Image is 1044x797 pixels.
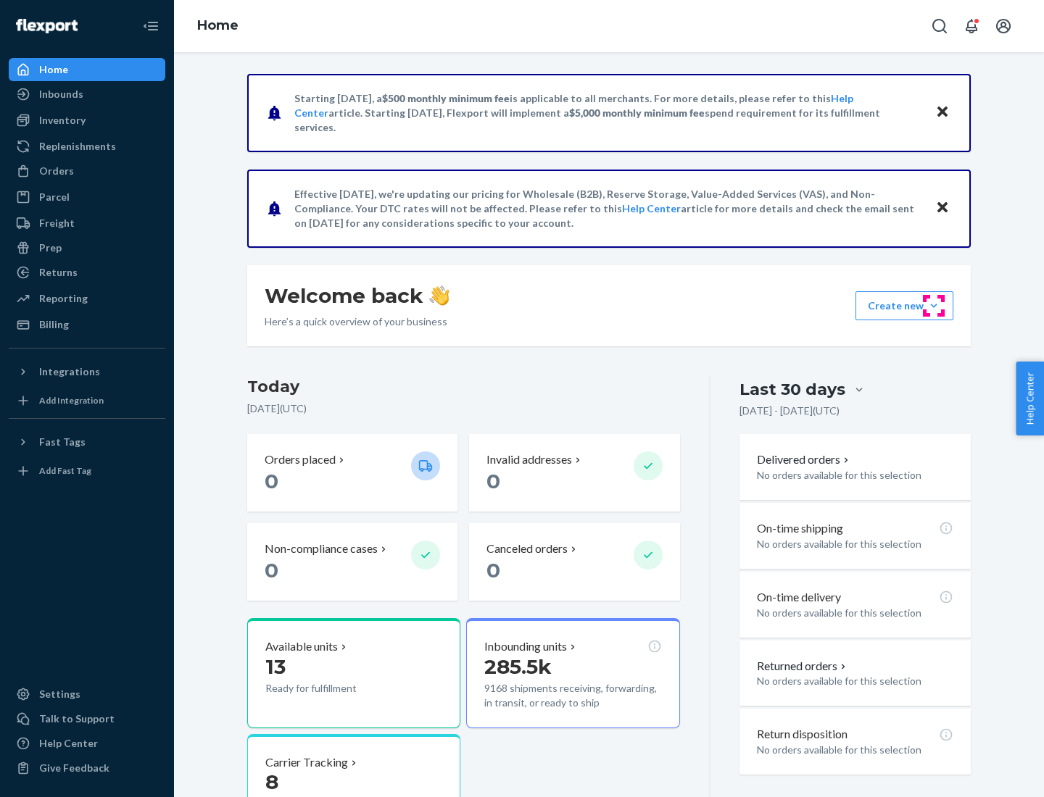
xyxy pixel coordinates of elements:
[469,523,679,601] button: Canceled orders 0
[265,681,399,696] p: Ready for fulfillment
[9,313,165,336] a: Billing
[9,683,165,706] a: Settings
[39,435,86,449] div: Fast Tags
[757,537,953,551] p: No orders available for this selection
[739,404,840,418] p: [DATE] - [DATE] ( UTC )
[265,283,449,309] h1: Welcome back
[9,707,165,730] a: Talk to Support
[9,159,165,183] a: Orders
[265,314,449,329] p: Here’s a quick overview of your business
[957,12,986,41] button: Open notifications
[9,236,165,259] a: Prep
[265,451,336,468] p: Orders placed
[39,712,115,726] div: Talk to Support
[622,202,681,214] a: Help Center
[9,360,165,383] button: Integrations
[39,291,88,306] div: Reporting
[989,12,1018,41] button: Open account menu
[39,62,68,77] div: Home
[9,430,165,454] button: Fast Tags
[486,451,572,468] p: Invalid addresses
[39,113,86,128] div: Inventory
[9,732,165,755] a: Help Center
[486,469,500,493] span: 0
[247,375,680,398] h3: Today
[9,83,165,106] a: Inbounds
[429,285,449,306] img: hand-wave emoji
[925,12,954,41] button: Open Search Box
[39,464,91,477] div: Add Fast Tag
[197,17,239,33] a: Home
[136,12,165,41] button: Close Navigation
[265,638,338,655] p: Available units
[1016,362,1044,435] button: Help Center
[247,401,680,416] p: [DATE] ( UTC )
[39,761,109,775] div: Give Feedback
[9,459,165,483] a: Add Fast Tag
[569,107,705,119] span: $5,000 monthly minimum fee
[294,187,921,230] p: Effective [DATE], we're updating our pricing for Wholesale (B2B), Reserve Storage, Value-Added Se...
[265,769,278,794] span: 8
[855,291,953,320] button: Create new
[265,469,278,493] span: 0
[739,378,845,401] div: Last 30 days
[39,364,100,379] div: Integrations
[757,658,849,675] button: Returned orders
[39,736,98,751] div: Help Center
[39,687,80,701] div: Settings
[9,185,165,209] a: Parcel
[39,164,74,178] div: Orders
[757,468,953,483] p: No orders available for this selection
[469,434,679,512] button: Invalid addresses 0
[933,198,952,219] button: Close
[382,92,510,104] span: $500 monthly minimum fee
[757,520,843,537] p: On-time shipping
[9,756,165,780] button: Give Feedback
[265,558,278,583] span: 0
[9,135,165,158] a: Replenishments
[16,19,78,33] img: Flexport logo
[757,606,953,620] p: No orders available for this selection
[9,287,165,310] a: Reporting
[186,5,250,47] ol: breadcrumbs
[294,91,921,135] p: Starting [DATE], a is applicable to all merchants. For more details, please refer to this article...
[265,541,378,557] p: Non-compliance cases
[9,212,165,235] a: Freight
[466,618,679,728] button: Inbounding units285.5k9168 shipments receiving, forwarding, in transit, or ready to ship
[39,139,116,154] div: Replenishments
[484,638,567,655] p: Inbounding units
[757,726,848,743] p: Return disposition
[39,394,104,406] div: Add Integration
[757,674,953,688] p: No orders available for this selection
[9,58,165,81] a: Home
[484,681,661,710] p: 9168 shipments receiving, forwarding, in transit, or ready to ship
[265,754,348,771] p: Carrier Tracking
[39,317,69,332] div: Billing
[757,743,953,757] p: No orders available for this selection
[39,87,83,101] div: Inbounds
[757,589,841,606] p: On-time delivery
[247,434,457,512] button: Orders placed 0
[247,523,457,601] button: Non-compliance cases 0
[484,654,552,679] span: 285.5k
[247,618,460,728] button: Available units13Ready for fulfillment
[9,389,165,412] a: Add Integration
[39,216,75,230] div: Freight
[39,190,70,204] div: Parcel
[39,241,62,255] div: Prep
[486,541,568,557] p: Canceled orders
[933,102,952,123] button: Close
[486,558,500,583] span: 0
[9,261,165,284] a: Returns
[757,451,852,468] button: Delivered orders
[9,109,165,132] a: Inventory
[39,265,78,280] div: Returns
[265,654,286,679] span: 13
